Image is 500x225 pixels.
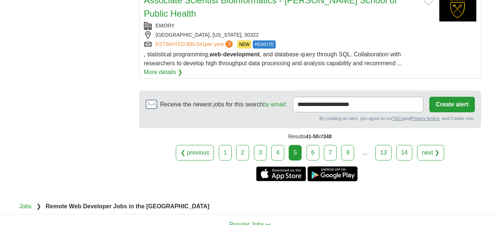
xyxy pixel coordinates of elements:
span: REMOTE [253,40,275,49]
a: Privacy Notice [411,116,439,121]
span: , statistical programming, - , and database query through SQL. Collaboration with researchers to ... [144,51,402,66]
a: by email [263,101,285,107]
a: Get the iPhone app [256,166,306,181]
span: NEW [237,40,251,49]
a: 7 [324,145,337,161]
a: Get the Android app [308,166,358,181]
strong: development [223,51,260,57]
div: By creating an alert, you agree to our and , and Cookie Use. [145,115,475,122]
a: EMORY [156,23,175,29]
span: $90,541 [186,41,205,47]
a: 6 [306,145,319,161]
strong: web [209,51,221,57]
a: ESTIMATED:$90,541per year? [156,40,235,49]
div: Results of [139,128,481,145]
a: T&Cs [392,116,403,121]
span: Receive the newest jobs for this search : [160,100,287,109]
a: next ❯ [417,145,444,161]
a: More details ❯ [144,68,183,77]
div: [GEOGRAPHIC_DATA], [US_STATE], 30322 [144,31,433,39]
span: ❯ [36,203,41,209]
div: 5 [289,145,302,161]
span: ? [225,40,233,48]
a: 8 [341,145,354,161]
div: ... [358,145,372,160]
button: Create alert [429,97,474,112]
a: 13 [375,145,392,161]
strong: Remote Web Developer Jobs in the [GEOGRAPHIC_DATA] [46,203,209,209]
a: 2 [236,145,249,161]
span: 41-50 [305,133,319,139]
a: 3 [254,145,267,161]
a: 1 [219,145,232,161]
a: ❮ previous [176,145,214,161]
a: 4 [271,145,284,161]
a: Jobs [19,203,32,209]
a: 14 [396,145,413,161]
span: 348 [323,133,332,139]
